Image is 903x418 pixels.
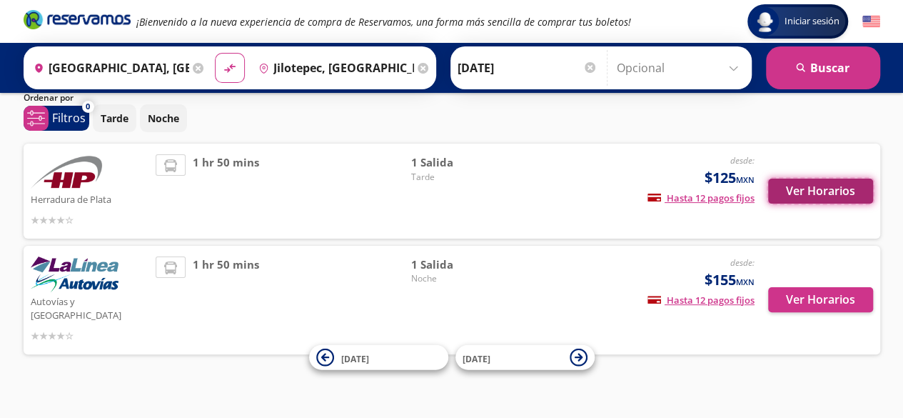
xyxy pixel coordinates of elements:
[766,46,880,89] button: Buscar
[647,191,755,204] span: Hasta 12 pagos fijos
[617,50,745,86] input: Opcional
[410,257,510,273] span: 1 Salida
[93,104,136,132] button: Tarde
[779,14,845,29] span: Iniciar sesión
[193,154,259,228] span: 1 hr 50 mins
[86,101,90,113] span: 0
[736,174,755,185] small: MXN
[341,352,369,364] span: [DATE]
[736,277,755,287] small: MXN
[768,179,873,204] button: Ver Horarios
[24,106,89,131] button: 0Filtros
[410,171,510,184] span: Tarde
[31,292,149,323] p: Autovías y [GEOGRAPHIC_DATA]
[24,9,131,34] a: Brand Logo
[705,167,755,189] span: $125
[410,272,510,285] span: Noche
[647,294,755,307] span: Hasta 12 pagos fijos
[148,111,179,126] p: Noche
[31,154,102,190] img: Herradura de Plata
[24,9,131,30] i: Brand Logo
[52,109,86,126] p: Filtros
[24,91,74,104] p: Ordenar por
[458,50,597,86] input: Elegir Fecha
[862,13,880,31] button: English
[455,345,595,370] button: [DATE]
[253,50,414,86] input: Buscar Destino
[31,190,149,207] p: Herradura de Plata
[730,154,755,166] em: desde:
[101,111,128,126] p: Tarde
[140,104,187,132] button: Noche
[136,15,631,29] em: ¡Bienvenido a la nueva experiencia de compra de Reservamos, una forma más sencilla de comprar tus...
[730,257,755,269] em: desde:
[463,352,490,364] span: [DATE]
[28,50,189,86] input: Buscar Origen
[768,287,873,312] button: Ver Horarios
[193,257,259,344] span: 1 hr 50 mins
[31,257,118,292] img: Autovías y La Línea
[410,154,510,171] span: 1 Salida
[309,345,448,370] button: [DATE]
[705,269,755,291] span: $155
